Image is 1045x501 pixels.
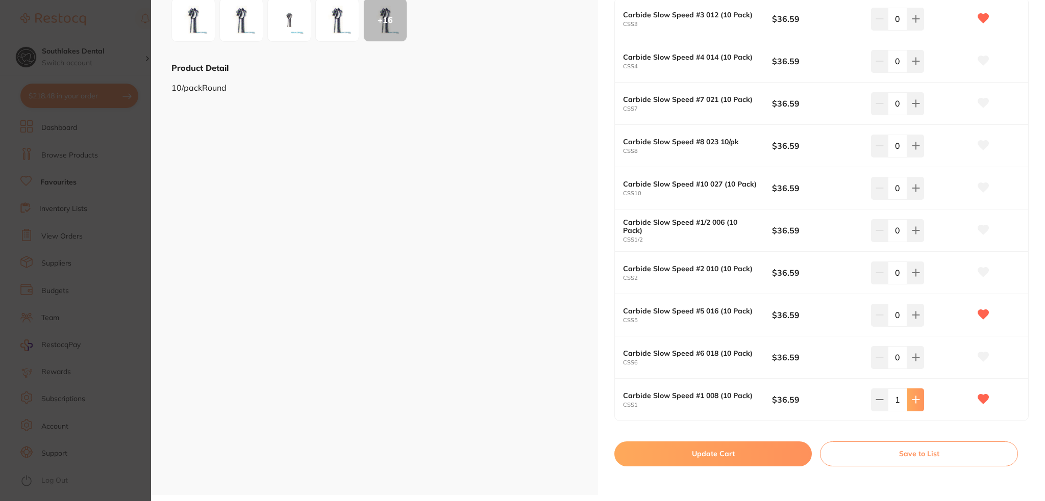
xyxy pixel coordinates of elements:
[772,394,861,405] b: $36.59
[623,21,772,28] small: CSS3
[623,106,772,112] small: CSS7
[175,2,212,38] img: anBn
[623,218,757,234] b: Carbide Slow Speed #1/2 006 (10 Pack)
[772,13,861,24] b: $36.59
[623,11,757,19] b: Carbide Slow Speed #3 012 (10 Pack)
[772,352,861,363] b: $36.59
[319,2,356,38] img: anBn
[623,138,757,146] b: Carbide Slow Speed #8 023 10/pk
[623,307,757,315] b: Carbide Slow Speed #5 016 (10 Pack)
[271,2,308,38] img: LmpwZw
[623,317,772,324] small: CSS5
[623,180,757,188] b: Carbide Slow Speed #10 027 (10 Pack)
[623,275,772,281] small: CSS2
[614,441,812,466] button: Update Cart
[623,265,757,273] b: Carbide Slow Speed #2 010 (10 Pack)
[623,359,772,366] small: CSS6
[772,56,861,67] b: $36.59
[623,63,772,70] small: CSS4
[223,2,260,38] img: Mi5qcGc
[820,441,1018,466] button: Save to List
[171,73,578,92] div: 10/packRound
[623,349,757,357] b: Carbide Slow Speed #6 018 (10 Pack)
[623,53,757,61] b: Carbide Slow Speed #4 014 (10 Pack)
[623,402,772,408] small: CSS1
[623,148,772,154] small: CSS8
[772,309,861,321] b: $36.59
[623,236,772,243] small: CSS1/2
[772,225,861,236] b: $36.59
[623,190,772,197] small: CSS10
[772,182,861,194] b: $36.59
[772,267,861,278] b: $36.59
[623,95,757,103] b: Carbide Slow Speed #7 021 (10 Pack)
[171,63,229,73] b: Product Detail
[772,98,861,109] b: $36.59
[623,391,757,400] b: Carbide Slow Speed #1 008 (10 Pack)
[772,140,861,151] b: $36.59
